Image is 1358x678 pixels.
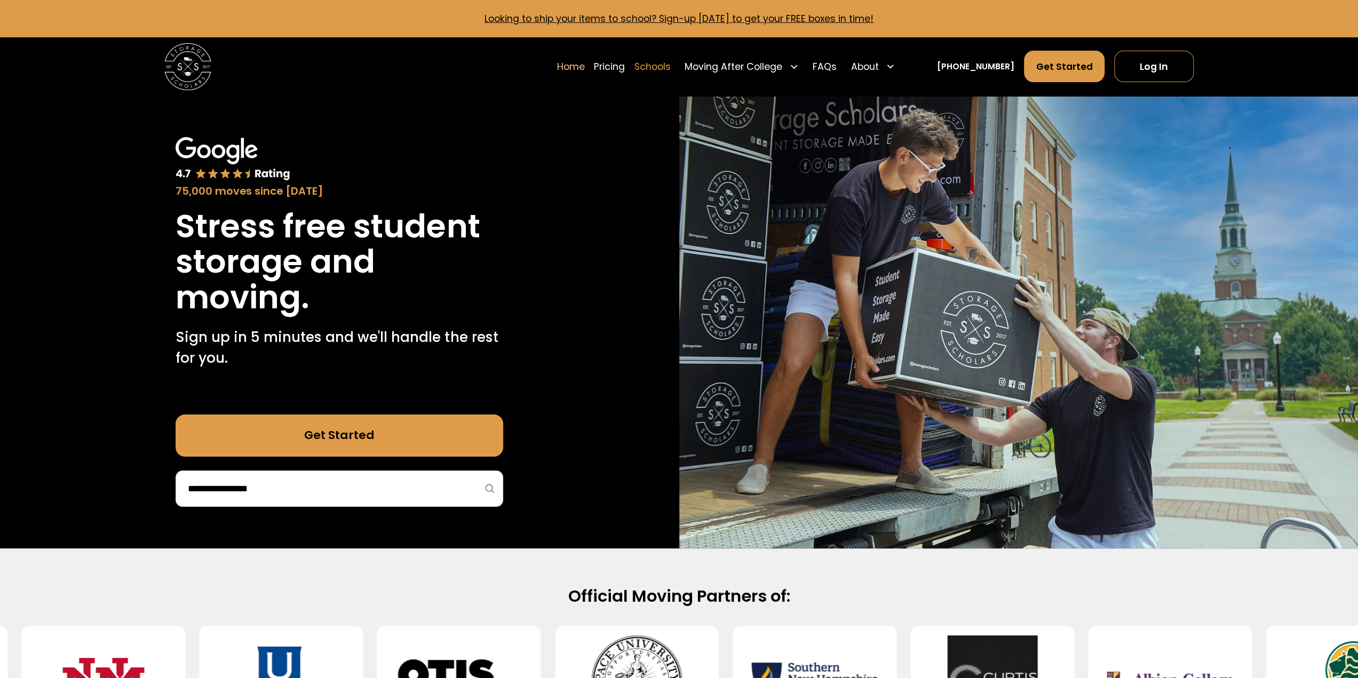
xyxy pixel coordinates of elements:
[594,50,625,83] a: Pricing
[485,12,873,25] a: Looking to ship your items to school? Sign-up [DATE] to get your FREE boxes in time!
[685,60,782,74] div: Moving After College
[680,50,803,83] div: Moving After College
[176,414,503,457] a: Get Started
[305,586,1053,607] h2: Official Moving Partners of:
[164,43,211,90] img: Storage Scholars main logo
[1114,51,1194,82] a: Log In
[813,50,837,83] a: FAQs
[851,60,878,74] div: About
[937,60,1014,73] a: [PHONE_NUMBER]
[176,326,503,369] p: Sign up in 5 minutes and we'll handle the rest for you.
[1024,51,1105,82] a: Get Started
[846,50,900,83] div: About
[557,50,585,83] a: Home
[176,137,290,181] img: Google 4.7 star rating
[176,184,503,200] div: 75,000 moves since [DATE]
[634,50,671,83] a: Schools
[176,209,503,315] h1: Stress free student storage and moving.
